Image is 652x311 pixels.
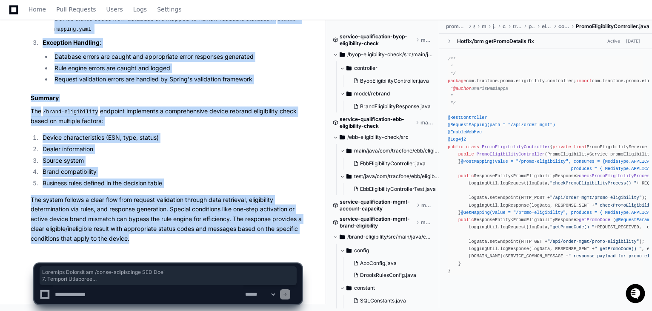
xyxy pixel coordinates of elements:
strong: Exception Handling [43,39,100,46]
svg: Directory [346,89,352,99]
span: ByopEligibilityController.java [360,78,429,84]
span: Loremips Dolorsit am /conse-adipiscinge SED Doei 7. Tempori Utlaboree Dol MagnaAliquaenimaDminimv... [42,269,294,282]
span: Active [605,37,623,45]
span: service-qualification-byop-eligibility-check [340,33,414,47]
a: Powered byPylon [60,89,103,96]
button: model/rebrand [340,87,436,101]
span: tracfone [513,23,522,30]
svg: Directory [346,245,352,256]
p: The endpoint implements a comprehensive device rebrand eligibility check based on multiple factors: [31,107,302,126]
span: @RequestMapping(path = "/api/order-mgmt") [448,123,555,128]
div: [DATE] [626,38,640,44]
span: public [458,152,474,157]
span: EbbEligibilityController.java [360,160,426,167]
button: EbbEligibilityControllerTest.java [350,183,436,195]
li: Device characteristics (ESN, type, status) [40,133,302,143]
div: com.tracfone.promo.eligibility.controller; com.tracfone.promo.eligibility.model.PromoEligibilityR... [448,56,643,275]
li: Device status codes from database are mapped to human-readable statuses in [52,14,302,34]
img: 1736555170064-99ba0984-63c1-480f-8ee9-699278ef63ed [9,63,24,79]
button: EbbEligibilityController.java [350,158,435,170]
span: getPromoCode [579,217,610,222]
span: Users [106,7,123,12]
span: final [574,144,587,150]
span: public [448,144,463,150]
span: eligibility [542,23,552,30]
li: Brand compatibility [40,167,302,177]
code: status-mapping.yaml [54,15,299,33]
span: package [448,79,466,84]
span: Logs [133,7,147,12]
div: Welcome [9,34,155,48]
div: Start new chat [29,63,140,72]
span: model/rebrand [354,90,390,97]
span: master [421,37,433,43]
svg: Directory [346,171,352,181]
span: @RestController [448,115,487,120]
span: src [473,23,475,30]
button: test/java/com/tracfone/ebb/eligibility/check/controller [340,170,440,183]
span: PromoEligibilityController [477,152,545,157]
span: private [552,144,571,150]
span: "getPromoCode() " [550,225,595,230]
button: main/java/com/tracfone/ebb/eligibility/check/controller [340,144,440,158]
img: PlayerZero [9,9,26,26]
li: Request validation errors are handled by Spring's validation framework [52,75,302,84]
span: import [576,79,592,84]
svg: Directory [346,63,352,73]
svg: Directory [340,49,345,60]
button: ByopEligibilityController.java [350,75,431,87]
span: controller [354,65,377,72]
li: Rule engine errors are caught and logged [52,63,302,73]
span: Home [29,7,46,12]
span: service-qualification-mgmt-account-capacity [340,199,415,212]
span: public [458,173,474,179]
span: main/java/com/tracfone/ebb/eligibility/check/controller [354,147,440,154]
svg: Directory [340,232,345,242]
span: service-qualification-ebb-eligibility-check [340,116,414,130]
span: "checkPromoEligibilityProcess() " [550,181,636,186]
li: Database errors are caught and appropriate error responses generated [52,52,302,62]
span: "/api/order-mgmt/promo-eligibility" [547,239,639,245]
button: /byop-eligibility-check/src/main/java/com/tracfone/byop/eligibility/check [333,48,433,61]
span: PromoEligibilityController [482,144,550,150]
span: " getPromoCode() " [595,247,642,252]
span: @EnableWebMvc [448,130,482,135]
button: /ebb-eligibility-check/src [333,130,433,144]
span: "/api/order-mgmt/promo-eligibility" [550,196,642,201]
span: promo-eligibility [446,23,466,30]
svg: Directory [346,146,352,156]
span: Settings [157,7,181,12]
h3: Summary [31,94,302,102]
span: com [503,23,506,30]
span: @author [453,86,471,91]
span: class [466,144,479,150]
span: BrandEligibilityResponse.java [360,103,431,110]
div: We're available if you need us! [29,72,108,79]
li: Dealer information [40,144,302,154]
span: Pull Requests [56,7,96,12]
span: java [493,23,496,30]
span: service-qualification-mgmt-brand-eligibility [340,216,414,229]
span: PromoEligibilityController.java [576,23,649,30]
code: /brand-eligibility [41,108,100,116]
button: Start new chat [145,66,155,76]
button: controller [340,61,436,75]
span: EbbEligibilityControllerTest.java [360,186,436,193]
span: controller [558,23,569,30]
span: /byop-eligibility-check/src/main/java/com/tracfone/byop/eligibility/check [347,51,433,58]
span: main [482,23,486,30]
button: config [340,244,440,257]
button: BrandEligibilityResponse.java [350,101,431,112]
p: The system follows a clear flow from request validation through data retrieval, eligibility deter... [31,195,302,244]
span: config [354,247,369,254]
span: @Log4j2 [448,137,466,142]
iframe: Open customer support [625,283,648,306]
p: : [43,38,302,48]
li: Source system [40,156,302,166]
div: Hotfix/brm getPromoDetails fix [457,38,534,45]
span: public [458,217,474,222]
span: Pylon [85,89,103,96]
svg: Directory [340,132,345,142]
span: test/java/com/tracfone/ebb/eligibility/check/controller [354,173,440,180]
